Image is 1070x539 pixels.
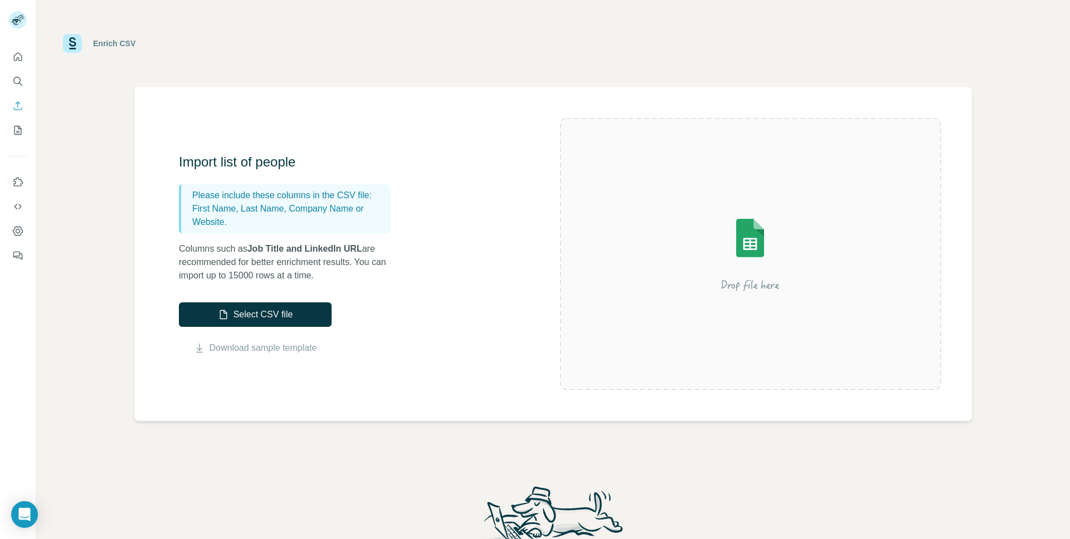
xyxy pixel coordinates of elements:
[650,187,850,321] img: Surfe Illustration - Drop file here or select below
[179,341,332,355] button: Download sample template
[179,302,332,327] button: Select CSV file
[93,38,135,49] div: Enrich CSV
[9,221,27,241] button: Dashboard
[9,71,27,91] button: Search
[11,501,38,528] div: Open Intercom Messenger
[9,172,27,192] button: Use Surfe on LinkedIn
[179,242,402,282] p: Columns such as are recommended for better enrichment results. You can import up to 15000 rows at...
[9,47,27,67] button: Quick start
[9,197,27,217] button: Use Surfe API
[247,244,362,253] span: Job Title and LinkedIn URL
[9,120,27,140] button: My lists
[192,202,386,229] p: First Name, Last Name, Company Name or Website.
[192,189,386,202] p: Please include these columns in the CSV file:
[210,341,317,355] a: Download sample template
[63,34,82,53] img: Surfe Logo
[179,153,402,171] h3: Import list of people
[9,246,27,266] button: Feedback
[9,96,27,116] button: Enrich CSV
